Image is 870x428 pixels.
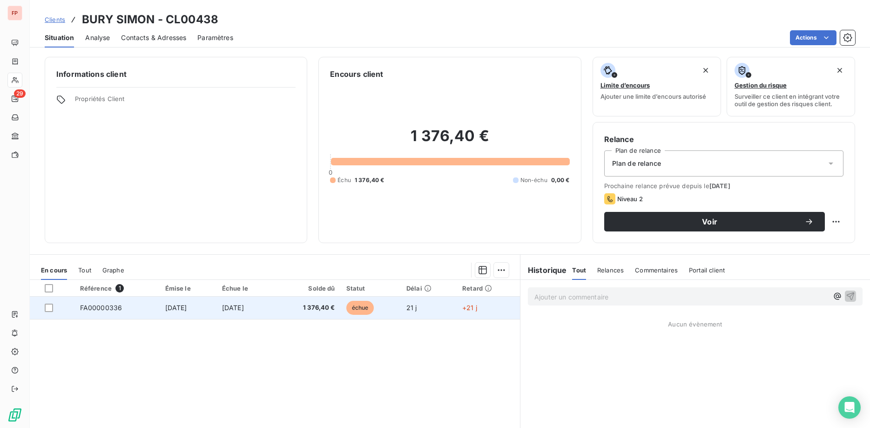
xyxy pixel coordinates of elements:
span: Paramètres [197,33,233,42]
span: Échu [337,176,351,184]
button: Actions [790,30,836,45]
div: Délai [406,285,451,292]
div: Open Intercom Messenger [838,396,861,419]
span: Surveiller ce client en intégrant votre outil de gestion des risques client. [735,93,847,108]
span: Non-échu [520,176,547,184]
span: Aucun évènement [668,320,722,328]
span: FA00000336 [80,304,122,312]
span: Portail client [689,266,725,274]
span: Ajouter une limite d’encours autorisé [600,93,706,100]
button: Voir [604,212,825,231]
span: Limite d’encours [600,82,650,89]
span: [DATE] [222,304,244,312]
div: Référence [80,284,154,292]
div: Solde dû [280,285,335,292]
span: 0 [329,169,332,176]
span: Tout [572,266,586,274]
span: 1 376,40 € [355,176,384,184]
span: Situation [45,33,74,42]
span: Contacts & Adresses [121,33,186,42]
div: FP [7,6,22,20]
h6: Encours client [330,68,383,80]
div: Échue le [222,285,269,292]
span: Tout [78,266,91,274]
div: Émise le [165,285,211,292]
span: Propriétés Client [75,95,296,108]
span: Commentaires [635,266,678,274]
span: échue [346,301,374,315]
h3: BURY SIMON - CL00438 [82,11,218,28]
span: Analyse [85,33,110,42]
span: Graphe [102,266,124,274]
span: Niveau 2 [617,195,643,203]
h2: 1 376,40 € [330,127,569,155]
span: Clients [45,16,65,23]
span: [DATE] [165,304,187,312]
span: 1 376,40 € [280,303,335,313]
button: Limite d’encoursAjouter une limite d’encours autorisé [593,57,721,116]
h6: Relance [604,134,843,145]
span: Voir [615,218,804,225]
span: 29 [14,89,26,98]
div: Statut [346,285,395,292]
span: 1 [115,284,124,292]
img: Logo LeanPay [7,408,22,422]
span: [DATE] [709,182,730,190]
span: +21 j [462,304,477,312]
span: Plan de relance [612,159,661,168]
span: 0,00 € [551,176,570,184]
a: Clients [45,15,65,24]
span: Relances [597,266,624,274]
span: 21 j [406,304,417,312]
h6: Historique [520,265,567,276]
div: Retard [462,285,514,292]
span: Prochaine relance prévue depuis le [604,182,843,190]
span: Gestion du risque [735,82,787,89]
h6: Informations client [56,68,296,80]
button: Gestion du risqueSurveiller ce client en intégrant votre outil de gestion des risques client. [727,57,855,116]
span: En cours [41,266,67,274]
